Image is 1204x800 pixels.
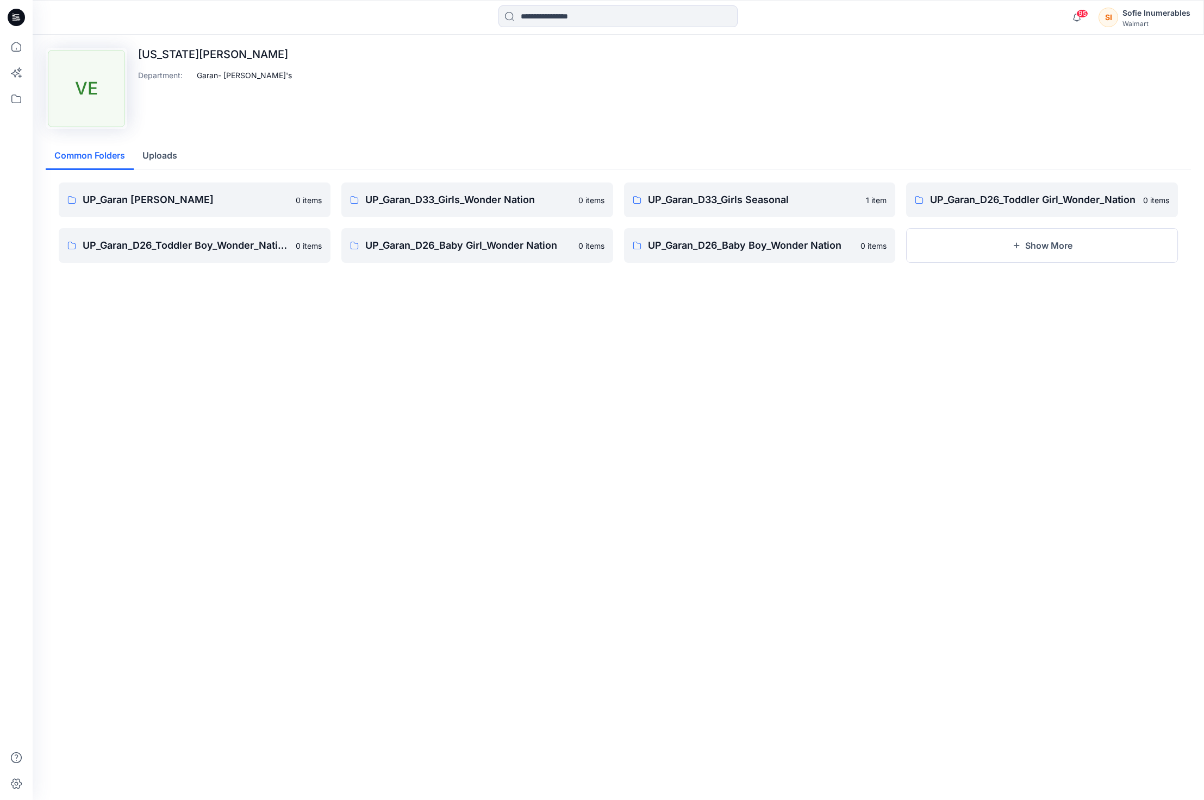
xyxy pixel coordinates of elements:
[83,238,289,253] p: UP_Garan_D26_Toddler Boy_Wonder_Nation
[46,142,134,170] button: Common Folders
[48,50,125,127] div: VE
[138,70,192,81] p: Department :
[930,192,1137,207] p: UP_Garan_D26_Toddler Girl_Wonder_Nation
[341,182,613,217] a: UP_Garan_D33_Girls_Wonder Nation0 items
[624,182,896,217] a: UP_Garan_D33_Girls Seasonal1 item
[138,48,292,61] p: [US_STATE][PERSON_NAME]
[1099,8,1118,27] div: SI
[296,240,322,251] p: 0 items
[860,240,887,251] p: 0 items
[648,192,860,207] p: UP_Garan_D33_Girls Seasonal
[1122,20,1190,28] div: Walmart
[578,240,604,251] p: 0 items
[906,228,1178,263] button: Show More
[296,194,322,206] p: 0 items
[83,192,289,207] p: UP_Garan [PERSON_NAME]
[1076,9,1088,18] span: 95
[624,228,896,263] a: UP_Garan_D26_Baby Boy_Wonder Nation0 items
[365,238,572,253] p: UP_Garan_D26_Baby Girl_Wonder Nation
[197,70,292,81] p: Garan- [PERSON_NAME]'s
[648,238,854,253] p: UP_Garan_D26_Baby Boy_Wonder Nation
[59,228,330,263] a: UP_Garan_D26_Toddler Boy_Wonder_Nation0 items
[1122,7,1190,20] div: Sofie Inumerables
[578,194,604,206] p: 0 items
[59,182,330,217] a: UP_Garan [PERSON_NAME]0 items
[365,192,572,207] p: UP_Garan_D33_Girls_Wonder Nation
[134,142,186,170] button: Uploads
[1143,194,1169,206] p: 0 items
[906,182,1178,217] a: UP_Garan_D26_Toddler Girl_Wonder_Nation0 items
[866,194,887,206] p: 1 item
[341,228,613,263] a: UP_Garan_D26_Baby Girl_Wonder Nation0 items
